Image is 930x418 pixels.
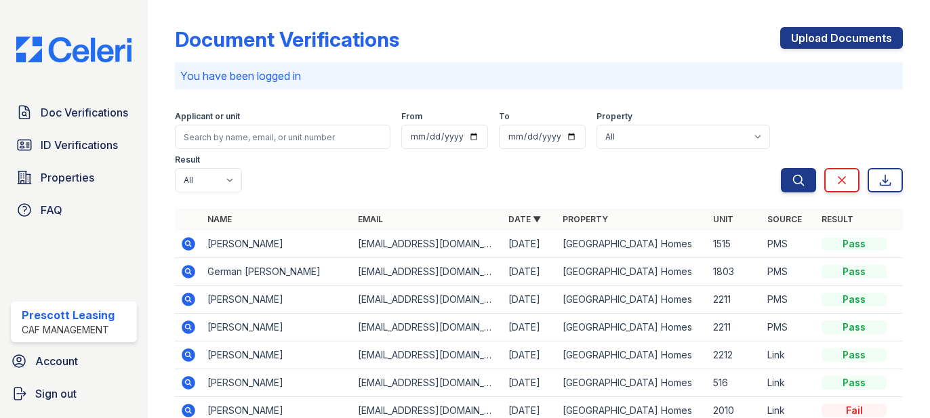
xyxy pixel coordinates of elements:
[202,341,352,369] td: [PERSON_NAME]
[41,104,128,121] span: Doc Verifications
[35,353,78,369] span: Account
[557,341,708,369] td: [GEOGRAPHIC_DATA] Homes
[713,214,733,224] a: Unit
[563,214,608,224] a: Property
[557,286,708,314] td: [GEOGRAPHIC_DATA] Homes
[175,111,240,122] label: Applicant or unit
[499,111,510,122] label: To
[557,230,708,258] td: [GEOGRAPHIC_DATA] Homes
[352,258,503,286] td: [EMAIL_ADDRESS][DOMAIN_NAME]
[207,214,232,224] a: Name
[708,258,762,286] td: 1803
[11,164,137,191] a: Properties
[822,265,887,278] div: Pass
[352,341,503,369] td: [EMAIL_ADDRESS][DOMAIN_NAME]
[557,369,708,397] td: [GEOGRAPHIC_DATA] Homes
[180,68,897,84] p: You have been logged in
[352,314,503,341] td: [EMAIL_ADDRESS][DOMAIN_NAME]
[175,27,399,51] div: Document Verifications
[202,314,352,341] td: [PERSON_NAME]
[11,99,137,126] a: Doc Verifications
[822,293,887,306] div: Pass
[11,196,137,224] a: FAQ
[41,137,118,153] span: ID Verifications
[503,369,557,397] td: [DATE]
[175,154,200,165] label: Result
[708,230,762,258] td: 1515
[822,320,887,334] div: Pass
[708,369,762,397] td: 516
[822,376,887,390] div: Pass
[708,341,762,369] td: 2212
[22,323,115,337] div: CAF Management
[708,286,762,314] td: 2211
[358,214,383,224] a: Email
[780,27,903,49] a: Upload Documents
[762,341,816,369] td: Link
[41,169,94,186] span: Properties
[503,258,557,286] td: [DATE]
[762,258,816,286] td: PMS
[767,214,802,224] a: Source
[202,230,352,258] td: [PERSON_NAME]
[22,307,115,323] div: Prescott Leasing
[503,314,557,341] td: [DATE]
[822,348,887,362] div: Pass
[352,369,503,397] td: [EMAIL_ADDRESS][DOMAIN_NAME]
[557,258,708,286] td: [GEOGRAPHIC_DATA] Homes
[708,314,762,341] td: 2211
[822,214,853,224] a: Result
[762,369,816,397] td: Link
[503,341,557,369] td: [DATE]
[202,258,352,286] td: German [PERSON_NAME]
[352,230,503,258] td: [EMAIL_ADDRESS][DOMAIN_NAME]
[503,230,557,258] td: [DATE]
[352,286,503,314] td: [EMAIL_ADDRESS][DOMAIN_NAME]
[5,380,142,407] a: Sign out
[202,369,352,397] td: [PERSON_NAME]
[5,348,142,375] a: Account
[401,111,422,122] label: From
[175,125,390,149] input: Search by name, email, or unit number
[35,385,77,402] span: Sign out
[5,37,142,62] img: CE_Logo_Blue-a8612792a0a2168367f1c8372b55b34899dd931a85d93a1a3d3e32e68fde9ad4.png
[557,314,708,341] td: [GEOGRAPHIC_DATA] Homes
[822,237,887,251] div: Pass
[508,214,541,224] a: Date ▼
[762,230,816,258] td: PMS
[762,286,816,314] td: PMS
[41,202,62,218] span: FAQ
[597,111,632,122] label: Property
[503,286,557,314] td: [DATE]
[822,404,887,417] div: Fail
[202,286,352,314] td: [PERSON_NAME]
[762,314,816,341] td: PMS
[11,131,137,159] a: ID Verifications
